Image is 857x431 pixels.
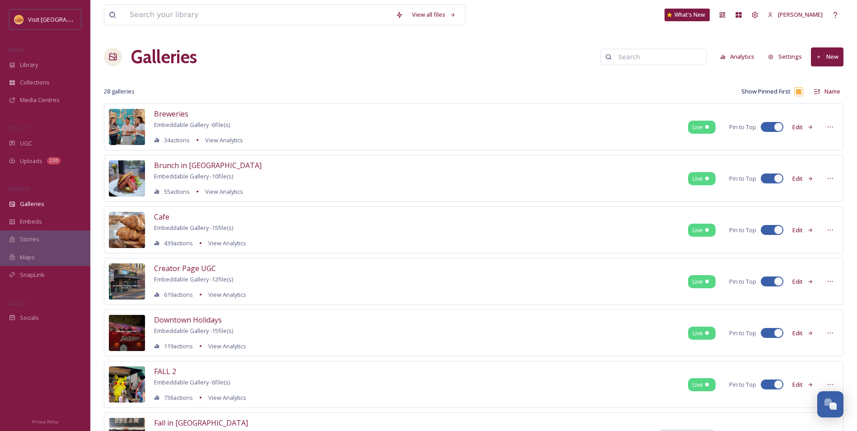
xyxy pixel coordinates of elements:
span: Breweries [154,109,188,119]
a: View Analytics [204,392,246,403]
span: Show Pinned First [741,87,791,96]
span: Pin to Top [729,226,756,234]
button: Edit [788,376,818,394]
button: Edit [788,273,818,290]
span: Media Centres [20,96,60,104]
span: Galleries [20,200,44,208]
span: 28 galleries [104,87,135,96]
a: View Analytics [204,238,246,248]
img: Square%20Social%20Visit%20Lodi.png [14,15,23,24]
img: 835da913-785a-4851-9b18-b81b2ee219b5.jpg [109,315,145,351]
a: View Analytics [204,341,246,351]
span: Embeddable Gallery - 12 file(s) [154,275,233,283]
span: 119 actions [164,342,193,351]
span: View Analytics [205,136,243,144]
a: Settings [763,48,811,66]
img: ef888b29-d74f-4a13-9076-d8e32301b0a6.jpg [109,366,145,403]
span: COLLECT [9,125,28,132]
span: SnapLink [20,271,45,279]
span: Live [693,380,703,389]
button: Edit [788,324,818,342]
span: Privacy Policy [32,419,58,425]
span: Brunch in [GEOGRAPHIC_DATA] [154,160,262,170]
span: Visit [GEOGRAPHIC_DATA] [28,15,98,23]
div: 230 [47,157,61,164]
span: 736 actions [164,394,193,402]
span: Embeddable Gallery - 10 file(s) [154,172,233,180]
span: Embeds [20,217,42,226]
img: ee5b44d5-f5a5-459f-8b6f-48fa191af29a.jpg [109,263,145,300]
span: Collections [20,78,50,87]
button: Edit [788,170,818,187]
button: Settings [763,48,806,66]
span: 619 actions [164,290,193,299]
span: FALL 2 [154,366,176,376]
span: Downtown Holidays [154,315,222,325]
button: Edit [788,221,818,239]
span: Socials [20,314,39,322]
a: Analytics [716,48,764,66]
img: fdd0e1f4-de12-4f6a-9880-fefc73998f2e.jpg [109,109,145,145]
span: WIDGETS [9,186,30,192]
img: 47c4f843-0047-4169-aee0-5abecffb84e0.jpg [109,212,145,248]
span: Live [693,123,703,131]
span: Live [693,226,703,234]
span: 55 actions [164,187,190,196]
span: UGC [20,139,32,148]
span: Pin to Top [729,123,756,131]
a: Privacy Policy [32,416,58,426]
a: Galleries [131,43,197,70]
img: 72d5f1a8-1b97-432a-ba90-c3a4aa6e5830.jpg [109,160,145,197]
span: Cafe [154,212,169,222]
a: View Analytics [201,186,243,197]
span: SOCIALS [9,300,27,306]
span: [PERSON_NAME] [778,10,823,19]
a: What's New [665,9,710,21]
input: Search [614,48,702,66]
span: View Analytics [205,187,243,196]
span: Embeddable Gallery - 15 file(s) [154,327,233,335]
button: New [811,47,843,66]
span: Embeddable Gallery - 6 file(s) [154,121,230,129]
button: Analytics [716,48,759,66]
button: Edit [788,118,818,136]
a: View all files [407,6,460,23]
span: Pin to Top [729,329,756,337]
span: Fall in [GEOGRAPHIC_DATA] [154,418,248,428]
span: Embeddable Gallery - 15 file(s) [154,224,233,232]
button: Open Chat [817,391,843,417]
span: View Analytics [208,239,246,247]
span: View Analytics [208,342,246,350]
input: Search your library [125,5,391,25]
span: Live [693,277,703,286]
span: Embeddable Gallery - 6 file(s) [154,378,230,386]
span: Maps [20,253,35,262]
span: Pin to Top [729,380,756,389]
span: Live [693,174,703,183]
span: View Analytics [208,290,246,299]
a: [PERSON_NAME] [763,6,827,23]
span: Stories [20,235,39,244]
div: Name [821,84,843,99]
span: View Analytics [208,394,246,402]
span: MEDIA [9,47,25,53]
span: 34 actions [164,136,190,145]
span: Uploads [20,157,42,165]
a: View Analytics [201,135,243,145]
a: View Analytics [204,289,246,300]
span: Pin to Top [729,277,756,286]
span: Creator Page UGC [154,263,216,273]
span: 439 actions [164,239,193,248]
span: Live [693,329,703,337]
span: Library [20,61,38,69]
span: Pin to Top [729,174,756,183]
